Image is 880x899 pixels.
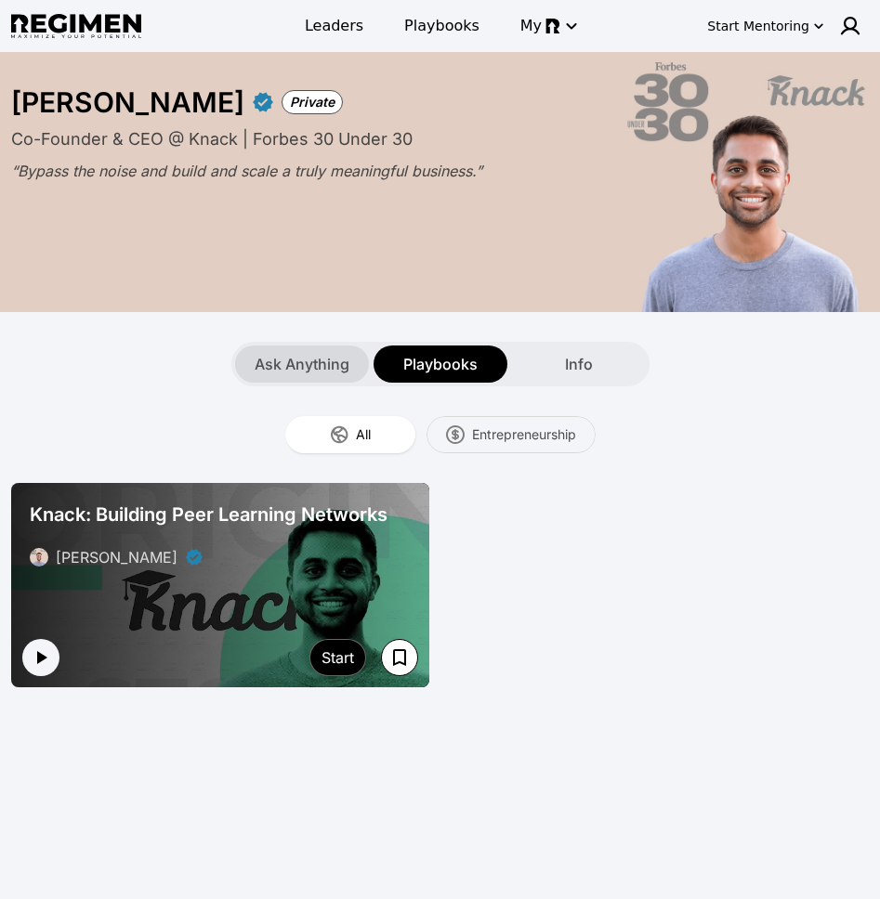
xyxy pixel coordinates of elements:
button: Playbooks [374,345,507,383]
div: [PERSON_NAME] [56,546,177,568]
img: Regimen logo [11,14,141,39]
button: Save [381,639,418,676]
button: Entrepreneurship [427,416,596,453]
img: Entrepreneurship [446,425,465,444]
div: Verified partner - Samyr Qureshi [252,91,274,113]
span: Playbooks [403,353,478,375]
div: Start Mentoring [707,17,809,35]
span: My [520,15,542,37]
span: All [356,425,371,444]
img: All [330,425,348,444]
img: avatar of Samyr Qureshi [30,548,48,567]
div: Verified partner - Samyr Qureshi [185,548,204,567]
button: Start [309,639,366,676]
button: My [509,9,586,43]
img: user icon [839,15,861,37]
button: Ask Anything [235,345,369,383]
div: [PERSON_NAME] [11,85,244,119]
span: Ask Anything [255,353,349,375]
button: Play intro [22,639,59,676]
span: Knack: Building Peer Learning Networks [30,502,387,528]
button: Info [512,345,646,383]
button: All [285,416,415,453]
button: Start Mentoring [703,11,828,41]
a: Playbooks [393,9,491,43]
div: Private [282,90,343,114]
span: Info [565,353,593,375]
span: Leaders [305,15,363,37]
div: Co-Founder & CEO @ Knack | Forbes 30 Under 30 [11,126,599,152]
span: Entrepreneurship [472,425,576,444]
div: Start [322,646,354,669]
div: “Bypass the noise and build and scale a truly meaningful business.” [11,160,599,182]
a: Leaders [294,9,374,43]
span: Playbooks [404,15,479,37]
